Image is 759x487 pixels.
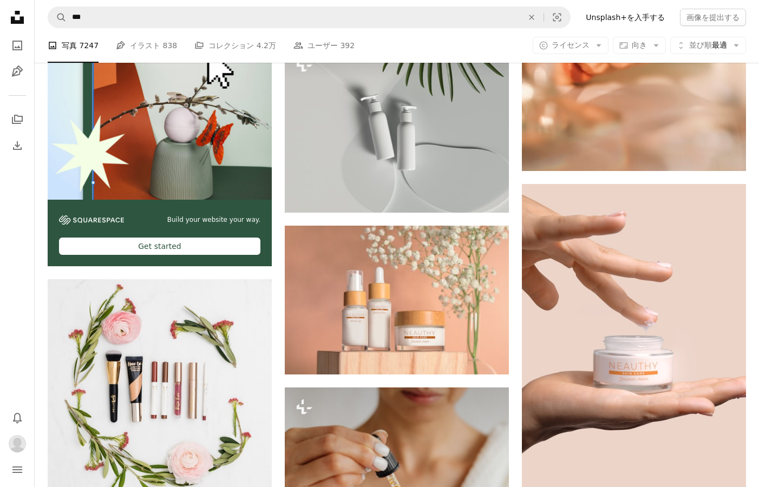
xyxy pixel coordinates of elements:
button: メニュー [6,459,28,481]
span: 392 [340,40,355,51]
a: コレクション [6,109,28,130]
span: 向き [632,41,647,49]
span: 838 [163,40,178,51]
a: ユーザー 392 [293,28,355,63]
span: 4.2万 [257,40,276,51]
a: Unsplash+を入手する [579,9,671,26]
a: 白と茶色のペットボトル [285,295,509,305]
a: 写真 [6,35,28,56]
img: ユーザー相見 晴子のアバター [9,435,26,452]
img: ヤシの葉の隣に座っているボトルのカップル [285,45,509,213]
a: イラスト 838 [116,28,177,63]
button: 並び順最適 [670,37,746,54]
button: プロフィール [6,433,28,455]
div: Get started [59,238,260,255]
span: 並び順 [689,41,712,49]
button: ビジュアル検索 [544,7,570,28]
a: ホーム — Unsplash [6,6,28,30]
a: ダウンロード履歴 [6,135,28,156]
button: 画像を提出する [680,9,746,26]
button: 通知 [6,407,28,429]
a: イラスト [6,61,28,82]
form: サイト内でビジュアルを探す [48,6,571,28]
a: 白と黄色のペットボトルを持つ人 [522,347,746,357]
span: 最適 [689,40,727,51]
a: レディースアソートコスメ [48,386,272,396]
a: コレクション 4.2万 [194,28,276,63]
span: ライセンス [552,41,590,49]
a: ヤシの葉の隣に座っているボトルのカップル [285,124,509,134]
span: Build your website your way. [167,215,260,225]
button: ライセンス [533,37,608,54]
img: 白と茶色のペットボトル [285,226,509,374]
button: 全てクリア [520,7,544,28]
button: 向き [613,37,666,54]
button: Unsplashで検索する [48,7,67,28]
img: file-1606177908946-d1eed1cbe4f5image [59,215,124,225]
